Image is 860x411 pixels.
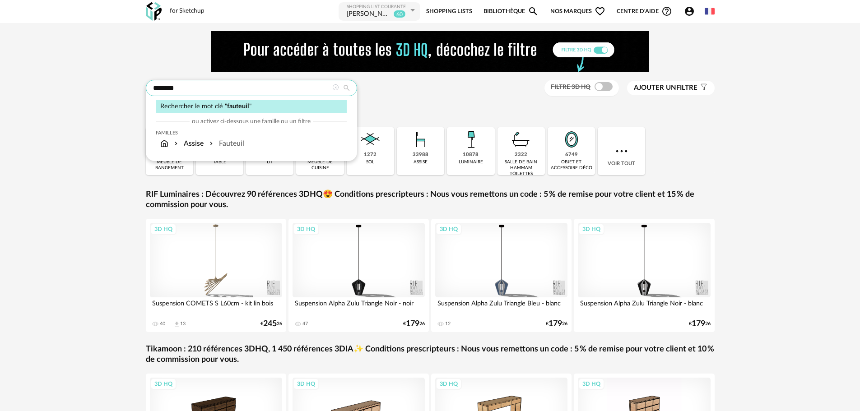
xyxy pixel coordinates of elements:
a: 3D HQ Suspension Alpha Zulu Triangle Bleu - blanc 12 €17926 [431,219,572,332]
div: assise [414,159,428,165]
sup: 60 [393,10,406,18]
div: € 26 [546,321,567,327]
div: for Sketchup [170,7,205,15]
div: 3D HQ [150,378,177,390]
div: objet et accessoire déco [550,159,592,171]
div: sol [366,159,374,165]
div: 12 [445,321,451,327]
span: 245 [263,321,277,327]
a: RIF Luminaires : Découvrez 90 références 3DHQ😍 Conditions prescripteurs : Nous vous remettons un ... [146,189,715,211]
span: 179 [549,321,562,327]
span: 179 [692,321,705,327]
span: Help Circle Outline icon [661,6,672,17]
a: 3D HQ Suspension COMETS S L60cm - kit lin bois 40 Download icon 13 €24526 [146,219,287,332]
img: Miroir.png [559,127,584,152]
div: € 26 [403,321,425,327]
span: Magnify icon [528,6,539,17]
span: Filtre 3D HQ [551,84,590,90]
div: meuble de cuisine [299,159,341,171]
img: fr [705,6,715,16]
span: Filter icon [697,83,708,92]
img: svg+xml;base64,PHN2ZyB3aWR0aD0iMTYiIGhlaWdodD0iMTciIHZpZXdCb3g9IjAgMCAxNiAxNyIgZmlsbD0ibm9uZSIgeG... [160,139,168,149]
div: table [213,159,226,165]
span: Centre d'aideHelp Circle Outline icon [617,6,672,17]
img: FILTRE%20HQ%20NEW_V1%20(4).gif [211,31,649,72]
div: 3D HQ [578,378,604,390]
img: Salle%20de%20bain.png [509,127,533,152]
div: 6749 [565,152,578,158]
span: ou activez ci-dessous une famille ou un filtre [192,117,311,125]
div: Assise [172,139,204,149]
div: lit [267,159,273,165]
div: Voir tout [598,127,645,175]
div: Suspension COMETS S L60cm - kit lin bois [150,297,283,315]
span: 179 [406,321,419,327]
span: fauteuil [227,103,249,110]
span: Heart Outline icon [595,6,605,17]
div: 1272 [364,152,377,158]
div: Suspension Alpha Zulu Triangle Noir - blanc [578,297,711,315]
a: 3D HQ Suspension Alpha Zulu Triangle Noir - blanc €17926 [574,219,715,332]
div: 3D HQ [578,223,604,235]
img: Sol.png [358,127,382,152]
div: 40 [160,321,165,327]
div: 3D HQ [293,378,319,390]
a: 3D HQ Suspension Alpha Zulu Triangle Noir - noir 47 €17926 [288,219,429,332]
div: Suspension Alpha Zulu Triangle Bleu - blanc [435,297,568,315]
div: 3D HQ [293,223,319,235]
div: 3D HQ [436,223,462,235]
div: 33988 [413,152,428,158]
span: filtre [634,83,697,92]
span: Nos marques [550,1,605,22]
div: 2322 [515,152,527,158]
a: BibliothèqueMagnify icon [483,1,539,22]
div: 3D HQ [150,223,177,235]
span: Account Circle icon [684,6,695,17]
div: luminaire [459,159,483,165]
div: Suspension Alpha Zulu Triangle Noir - noir [293,297,425,315]
img: svg+xml;base64,PHN2ZyB3aWR0aD0iMTYiIGhlaWdodD0iMTYiIHZpZXdCb3g9IjAgMCAxNiAxNiIgZmlsbD0ibm9uZSIgeG... [172,139,180,149]
img: more.7b13dc1.svg [614,143,630,159]
span: Account Circle icon [684,6,699,17]
div: Familles [156,130,347,136]
img: OXP [146,2,162,21]
div: Rechercher le mot clé " " [156,100,347,113]
div: 13 [180,321,186,327]
div: meuble de rangement [149,159,191,171]
div: salle de bain hammam toilettes [500,159,542,177]
div: € 26 [260,321,282,327]
div: Shopping List courante [347,4,408,10]
img: Luminaire.png [459,127,483,152]
div: 3D HQ [436,378,462,390]
img: Assise.png [409,127,433,152]
a: Shopping Lists [426,1,472,22]
div: € 26 [689,321,711,327]
a: Tikamoon : 210 références 3DHQ, 1 450 références 3DIA✨ Conditions prescripteurs : Nous vous remet... [146,344,715,365]
div: 47 [302,321,308,327]
div: 10878 [463,152,479,158]
div: FRETIER MELANIE [347,10,391,19]
span: Ajouter un [634,84,676,91]
span: Download icon [173,321,180,328]
button: Ajouter unfiltre Filter icon [627,81,715,95]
